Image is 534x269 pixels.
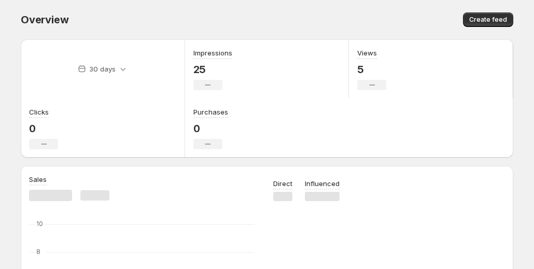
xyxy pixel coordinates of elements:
[193,48,232,58] h3: Impressions
[469,16,507,24] span: Create feed
[29,107,49,117] h3: Clicks
[273,178,292,189] p: Direct
[357,63,386,76] p: 5
[36,248,40,256] text: 8
[29,122,58,135] p: 0
[193,63,232,76] p: 25
[29,174,47,185] h3: Sales
[357,48,377,58] h3: Views
[305,178,340,189] p: Influenced
[89,64,116,74] p: 30 days
[463,12,513,27] button: Create feed
[36,220,43,228] text: 10
[193,107,228,117] h3: Purchases
[21,13,68,26] span: Overview
[193,122,228,135] p: 0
